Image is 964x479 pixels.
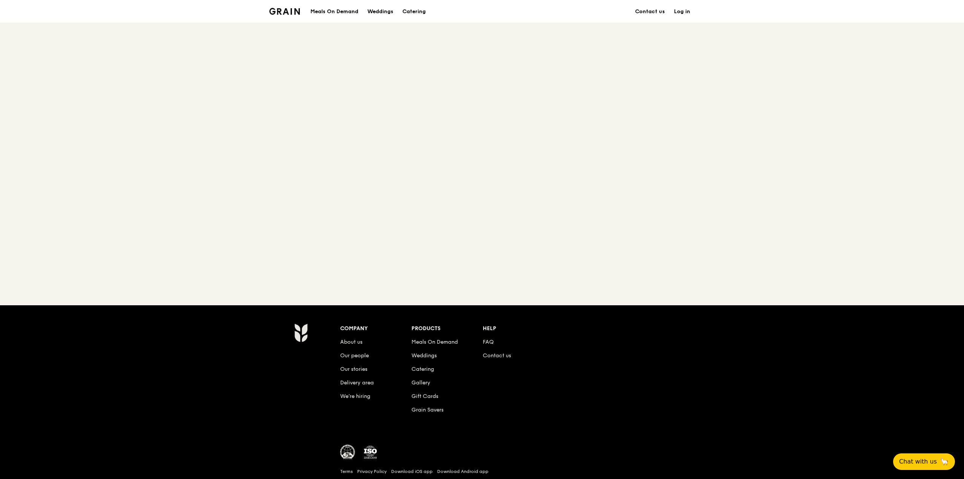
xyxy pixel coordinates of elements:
[357,468,387,474] a: Privacy Policy
[411,323,483,334] div: Products
[411,366,434,372] a: Catering
[363,445,378,460] img: ISO Certified
[306,8,363,15] a: Meals On Demand
[340,323,411,334] div: Company
[483,339,494,345] a: FAQ
[363,0,398,23] a: Weddings
[411,380,430,386] a: Gallery
[340,445,355,460] img: MUIS Halal Certified
[294,323,307,342] img: Grain
[411,407,444,413] a: Grain Savers
[411,352,437,359] a: Weddings
[631,0,669,23] a: Contact us
[437,468,488,474] a: Download Android app
[669,0,695,23] a: Log in
[940,457,949,466] span: 🦙
[391,468,433,474] a: Download iOS app
[340,468,353,474] a: Terms
[402,0,426,23] div: Catering
[340,380,374,386] a: Delivery area
[310,8,358,15] h1: Meals On Demand
[340,339,362,345] a: About us
[411,393,438,399] a: Gift Cards
[367,0,393,23] div: Weddings
[483,352,511,359] a: Contact us
[340,393,370,399] a: We’re hiring
[269,8,300,15] img: Grain
[411,339,458,345] a: Meals On Demand
[893,453,955,470] button: Chat with us🦙
[483,323,554,334] div: Help
[398,0,430,23] a: Catering
[340,366,367,372] a: Our stories
[899,457,937,466] span: Chat with us
[340,352,369,359] a: Our people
